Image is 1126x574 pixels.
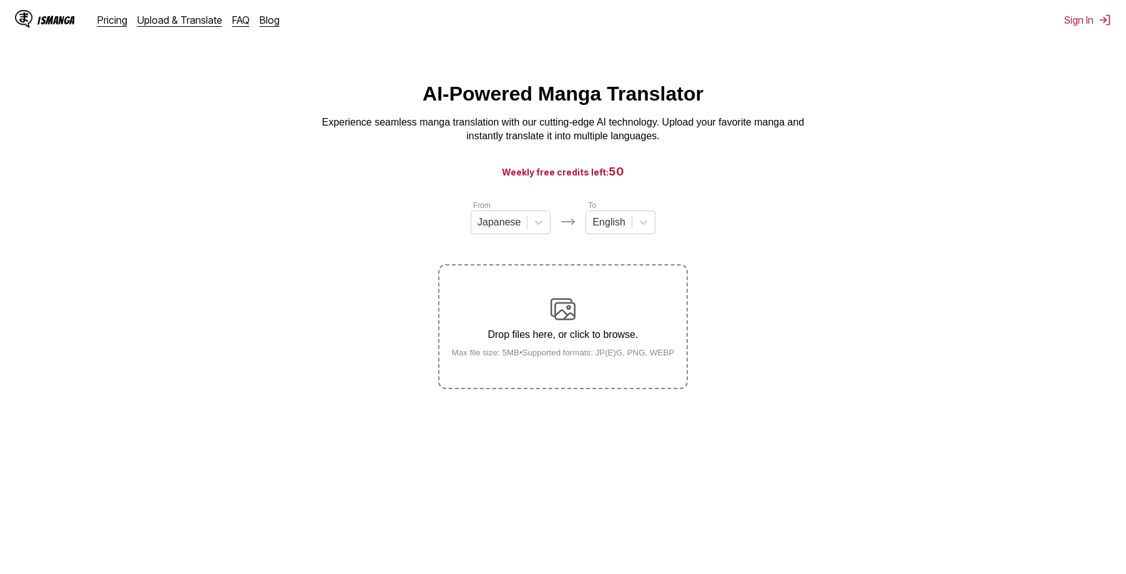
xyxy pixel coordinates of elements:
[473,201,491,210] label: From
[561,214,575,229] img: Languages icon
[260,14,280,26] a: Blog
[97,14,127,26] a: Pricing
[442,329,685,340] p: Drop files here, or click to browse.
[15,10,32,27] img: IsManga Logo
[137,14,222,26] a: Upload & Translate
[30,164,1096,179] h3: Weekly free credits left:
[1064,14,1111,26] button: Sign In
[588,201,596,210] label: To
[313,116,813,144] p: Experience seamless manga translation with our cutting-edge AI technology. Upload your favorite m...
[1099,14,1111,26] img: Sign out
[423,82,703,106] h1: AI-Powered Manga Translator
[37,14,75,26] div: IsManga
[442,348,685,357] small: Max file size: 5MB • Supported formats: JP(E)G, PNG, WEBP
[232,14,250,26] a: FAQ
[609,165,624,178] span: 50
[15,10,97,30] a: IsManga LogoIsManga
